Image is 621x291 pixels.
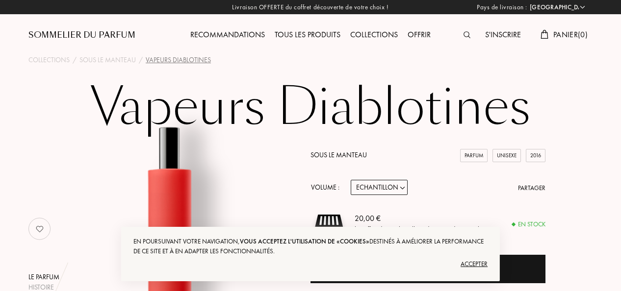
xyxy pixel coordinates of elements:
[403,29,436,42] div: Offrir
[477,2,527,12] span: Pays de livraison :
[518,183,545,193] div: Partager
[345,29,403,42] div: Collections
[480,29,526,40] a: S'inscrire
[270,29,345,42] div: Tous les produits
[185,29,270,40] a: Recommandations
[310,180,345,195] div: Volume :
[133,237,488,256] div: En poursuivant votre navigation, destinés à améliorer la performance de ce site et à en adapter l...
[28,272,85,282] div: Le parfum
[310,205,347,242] img: sample box
[355,212,489,224] div: 20,00 €
[541,30,548,39] img: cart.svg
[345,29,403,40] a: Collections
[526,149,545,162] div: 2016
[460,149,488,162] div: Parfum
[28,55,70,65] a: Collections
[553,29,588,40] span: Panier ( 0 )
[270,29,345,40] a: Tous les produits
[73,55,77,65] div: /
[185,29,270,42] div: Recommandations
[310,150,367,159] a: Sous le Manteau
[146,55,211,65] div: Vapeurs Diablotines
[512,219,545,229] div: En stock
[492,149,521,162] div: Unisexe
[133,256,488,272] div: Accepter
[355,224,489,234] div: le coffret de 5 échantillons de 1.5mL de votre choix
[79,55,136,65] a: Sous le Manteau
[30,219,50,239] img: no_like_p.png
[240,237,369,245] span: vous acceptez l'utilisation de «cookies»
[139,55,143,65] div: /
[480,29,526,42] div: S'inscrire
[403,29,436,40] a: Offrir
[28,29,135,41] a: Sommelier du Parfum
[65,80,556,134] h1: Vapeurs Diablotines
[464,31,470,38] img: search_icn.svg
